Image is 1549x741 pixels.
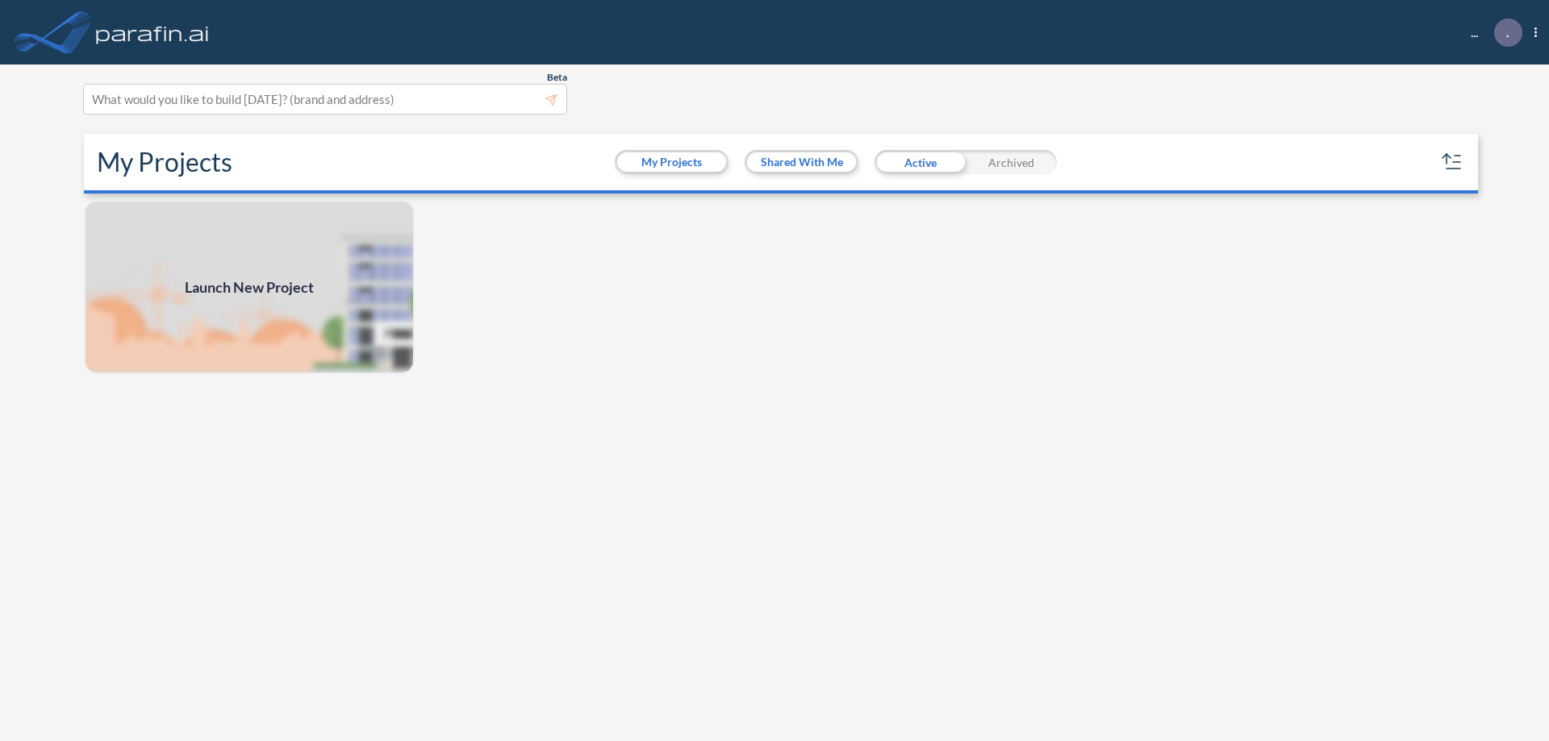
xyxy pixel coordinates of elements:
[1439,149,1465,175] button: sort
[617,152,726,172] button: My Projects
[1506,25,1509,40] p: .
[1447,19,1537,47] div: ...
[547,71,567,84] span: Beta
[185,277,314,298] span: Launch New Project
[84,200,415,374] a: Launch New Project
[875,150,966,174] div: Active
[97,147,232,177] h2: My Projects
[966,150,1057,174] div: Archived
[84,200,415,374] img: add
[747,152,856,172] button: Shared With Me
[93,16,212,48] img: logo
